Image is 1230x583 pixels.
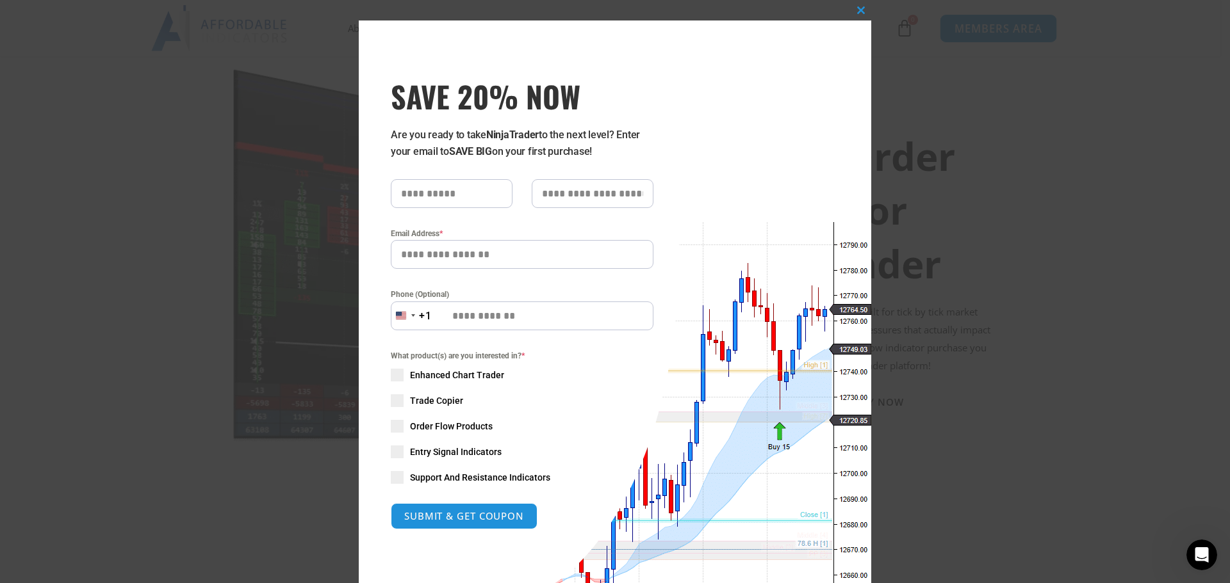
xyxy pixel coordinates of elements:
span: Order Flow Products [410,420,493,433]
iframe: Intercom live chat [1186,539,1217,570]
strong: NinjaTrader [486,129,539,141]
label: Trade Copier [391,394,653,407]
span: SAVE 20% NOW [391,78,653,114]
span: Enhanced Chart Trader [410,369,504,381]
label: Support And Resistance Indicators [391,471,653,484]
label: Entry Signal Indicators [391,445,653,458]
label: Phone (Optional) [391,288,653,301]
button: SUBMIT & GET COUPON [391,503,537,529]
span: What product(s) are you interested in? [391,349,653,362]
p: Are you ready to take to the next level? Enter your email to on your first purchase! [391,127,653,160]
span: Support And Resistance Indicators [410,471,550,484]
span: Entry Signal Indicators [410,445,502,458]
label: Email Address [391,227,653,240]
div: +1 [419,308,432,324]
strong: SAVE BIG [449,145,492,157]
label: Enhanced Chart Trader [391,369,653,381]
button: Selected country [391,301,432,330]
label: Order Flow Products [391,420,653,433]
span: Trade Copier [410,394,463,407]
